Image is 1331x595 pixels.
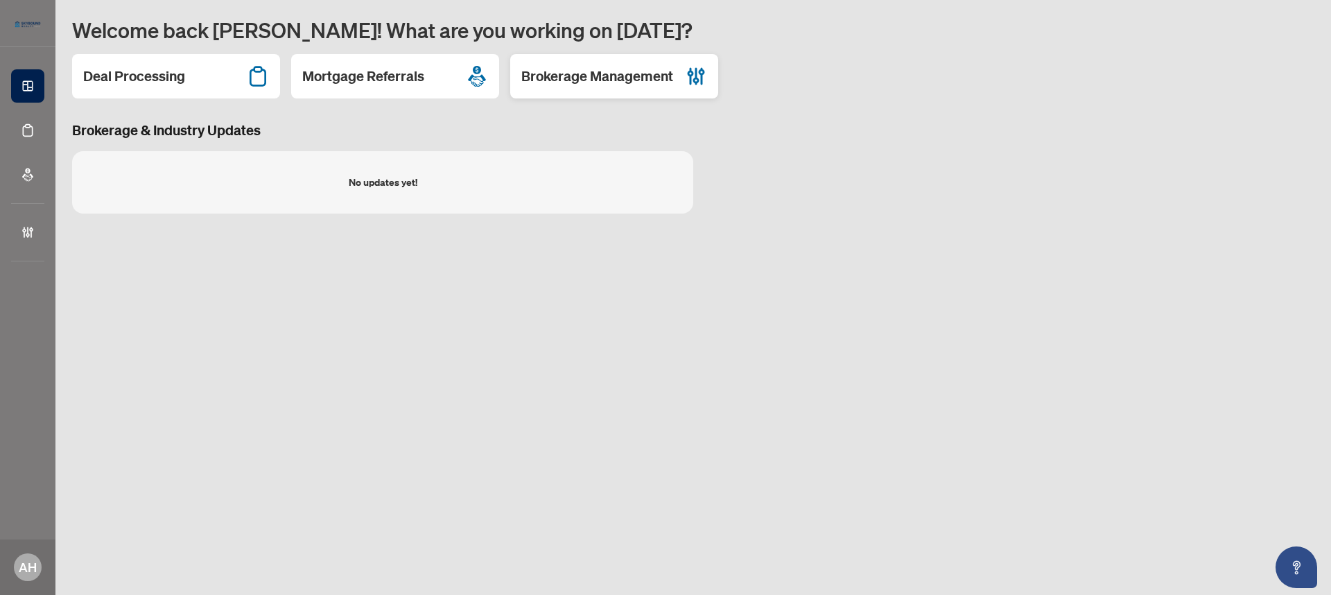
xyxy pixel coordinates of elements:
span: AH [19,558,37,577]
div: No updates yet! [349,175,417,190]
h2: Brokerage Management [521,67,673,86]
h3: Brokerage & Industry Updates [72,121,1314,140]
h2: Mortgage Referrals [302,67,424,86]
h2: Deal Processing [83,67,185,86]
img: logo [11,17,44,31]
h1: Welcome back [PERSON_NAME]! What are you working on [DATE]? [72,17,1314,43]
button: Open asap [1276,546,1317,588]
